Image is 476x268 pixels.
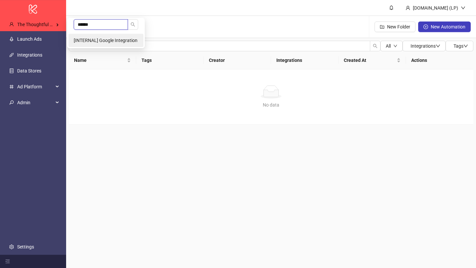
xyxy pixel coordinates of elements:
[17,68,41,73] a: Data Stores
[344,57,395,64] span: Created At
[17,80,54,93] span: Ad Platform
[393,44,397,48] span: down
[410,4,461,12] div: [DOMAIN_NAME] (LP)
[454,43,468,49] span: Tags
[17,96,54,109] span: Admin
[411,43,440,49] span: Integrations
[17,52,42,58] a: Integrations
[463,44,468,48] span: down
[74,57,126,64] span: Name
[380,41,403,51] button: Alldown
[131,22,135,27] span: search
[423,24,428,29] span: plus-circle
[74,38,138,43] span: [INTERNAL] Google Integration
[17,36,42,42] a: Launch Ads
[373,44,377,48] span: search
[9,100,14,105] span: key
[406,6,410,10] span: user
[9,22,14,26] span: user
[380,24,384,29] span: folder-add
[204,51,271,69] th: Creator
[389,5,394,10] span: bell
[5,259,10,264] span: menu-fold
[375,22,416,32] button: New Folder
[431,24,465,29] span: New Automation
[436,44,440,48] span: down
[387,24,410,29] span: New Folder
[17,22,65,27] span: The Thoughtful Agency
[406,51,473,69] th: Actions
[446,41,473,51] button: Tagsdown
[461,6,465,10] span: down
[271,51,338,69] th: Integrations
[136,51,204,69] th: Tags
[9,84,14,89] span: number
[418,22,471,32] button: New Automation
[403,41,446,51] button: Integrationsdown
[386,43,391,49] span: All
[338,51,406,69] th: Created At
[17,244,34,249] a: Settings
[77,101,465,109] div: No data
[69,51,136,69] th: Name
